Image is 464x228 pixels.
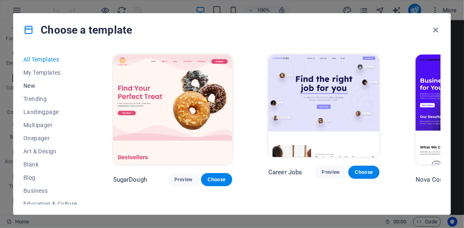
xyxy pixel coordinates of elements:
[416,176,462,184] p: Nova Consulting
[23,23,132,36] h4: Choose a template
[23,109,77,115] span: Landingpage
[23,171,77,184] button: Blog
[23,148,77,155] span: Art & Design
[208,176,226,183] span: Choose
[23,53,77,66] button: All Templates
[23,79,77,92] button: New
[201,173,232,186] button: Choose
[322,169,340,176] span: Preview
[23,158,77,171] button: Blank
[268,55,379,157] img: Career Jobs
[23,69,77,76] span: My Templates
[113,55,232,164] img: SugarDough
[23,187,77,194] span: Business
[113,176,147,184] p: SugarDough
[23,122,77,128] span: Multipager
[23,96,77,102] span: Trending
[23,174,77,181] span: Blog
[23,145,77,158] button: Art & Design
[23,201,77,207] span: Education & Culture
[23,135,77,141] span: Onepager
[23,105,77,119] button: Landingpage
[348,166,379,179] button: Choose
[23,132,77,145] button: Onepager
[355,169,373,176] span: Choose
[23,197,77,210] button: Education & Culture
[23,56,77,63] span: All Templates
[23,82,77,89] span: New
[23,119,77,132] button: Multipager
[23,92,77,105] button: Trending
[23,66,77,79] button: My Templates
[268,168,302,176] p: Career Jobs
[168,173,199,186] button: Preview
[174,176,192,183] span: Preview
[315,166,346,179] button: Preview
[23,161,77,168] span: Blank
[23,184,77,197] button: Business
